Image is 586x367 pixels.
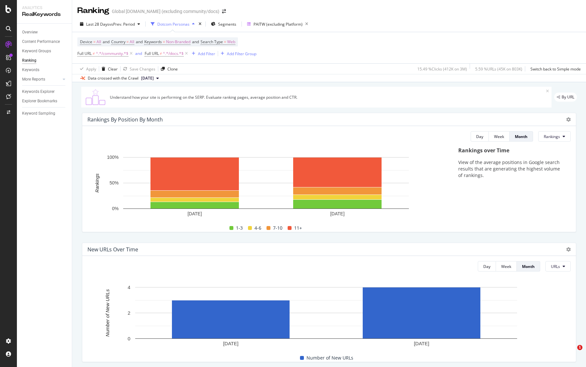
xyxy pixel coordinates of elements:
button: Add Filter Group [218,50,256,57]
span: Rankings [544,134,560,139]
span: = [126,39,129,44]
div: Add Filter [198,51,215,57]
div: Content Performance [22,38,60,45]
span: Last 28 Days [86,21,109,27]
div: arrow-right-arrow-left [222,9,226,14]
span: and [103,39,110,44]
button: Dotcom Personas [148,19,197,29]
div: More Reports [22,76,45,83]
button: Apply [77,64,96,74]
text: Rankings [95,174,100,193]
span: Web [227,37,235,46]
span: 4-6 [254,224,261,232]
button: Day [471,131,489,142]
span: URLs [551,264,560,269]
div: legacy label [554,93,577,102]
div: Rankings over Time [458,147,564,154]
div: New URLs Over Time [87,246,138,253]
span: 2025 Aug. 15th [141,75,154,81]
div: 15.49 % Clicks ( 412K on 3M ) [417,66,467,72]
iframe: Intercom live chat [564,345,579,361]
span: 11+ [294,224,302,232]
div: Keyword Sampling [22,110,55,117]
text: 2 [128,310,130,316]
button: Month [517,261,540,272]
div: and [135,51,142,56]
span: Full URL [145,51,159,56]
div: Analytics [22,5,67,11]
div: Keywords Explorer [22,88,55,95]
div: Ranking [22,57,36,64]
button: Switch back to Simple mode [528,64,581,74]
div: times [197,21,203,27]
div: Explorer Bookmarks [22,98,57,105]
a: Ranking [22,57,67,64]
button: Month [510,131,533,142]
span: All [130,37,134,46]
span: Number of New URLs [306,354,353,362]
p: View of the average positions in Google search results that are generating the highest volume of ... [458,159,564,179]
span: Country [111,39,125,44]
div: Global [DOMAIN_NAME] (excluding community/docs) [112,8,219,15]
div: Keywords [22,67,39,73]
div: Apply [86,66,96,72]
div: Understand how your site is performing on the SERP. Evaluate ranking pages, average position and ... [110,95,546,100]
span: Device [80,39,92,44]
svg: A chart. [87,284,565,348]
span: Full URL [77,51,92,56]
text: 100% [107,155,119,160]
span: vs Prev. Period [109,21,135,27]
button: Clear [99,64,118,74]
a: Content Performance [22,38,67,45]
span: 1 [577,345,582,350]
span: and [192,39,199,44]
button: Week [496,261,517,272]
a: Keywords Explorer [22,88,67,95]
button: Week [489,131,510,142]
div: Dotcom Personas [157,21,189,27]
span: Search Type [201,39,223,44]
button: [DATE] [138,74,162,82]
span: All [97,37,101,46]
div: PAITW (excluding Platform) [254,21,303,27]
text: [DATE] [414,341,429,347]
a: Keyword Groups [22,48,67,55]
button: Add Filter [189,50,215,57]
div: Day [476,134,483,139]
a: More Reports [22,76,61,83]
span: Segments [218,21,236,27]
button: URLs [545,261,571,272]
span: = [163,39,165,44]
span: = [224,39,226,44]
span: 1-3 [236,224,243,232]
div: 5.59 % URLs ( 45K on 803K ) [475,66,522,72]
div: Month [515,134,527,139]
text: 50% [110,181,119,186]
svg: A chart. [87,154,445,219]
a: Keyword Sampling [22,110,67,117]
text: Number of New URLs [105,289,110,336]
button: and [135,50,142,57]
div: Week [494,134,504,139]
div: Switch back to Simple mode [530,66,581,72]
span: ^.*/docs.*$ [163,49,184,58]
a: Keywords [22,67,67,73]
span: ≠ [160,51,162,56]
text: 0 [128,336,130,341]
div: Rankings By Position By Month [87,116,163,123]
a: Overview [22,29,67,36]
text: [DATE] [223,341,238,347]
text: 4 [128,285,130,290]
button: Rankings [538,131,571,142]
button: Clone [158,64,178,74]
span: Keywords [144,39,162,44]
span: 7-10 [273,224,282,232]
button: Segments [208,19,239,29]
span: By URL [562,95,574,99]
span: ≠ [93,51,95,56]
div: Save Changes [130,66,155,72]
span: Non-Branded [166,37,190,46]
div: Overview [22,29,38,36]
